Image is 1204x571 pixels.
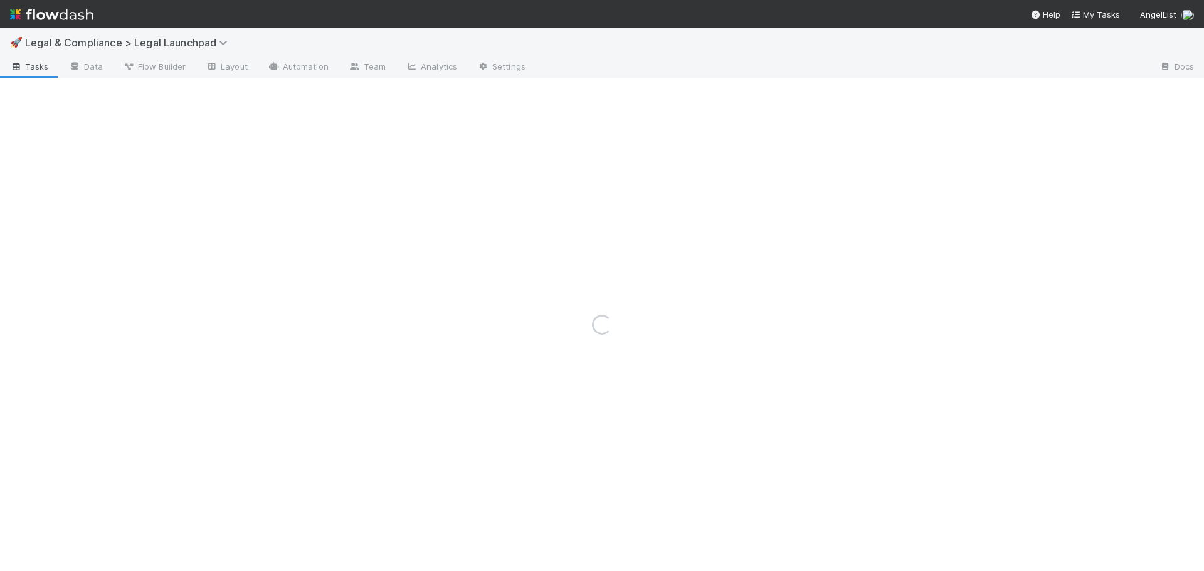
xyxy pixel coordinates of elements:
a: Settings [467,58,536,78]
a: Data [59,58,113,78]
span: AngelList [1140,9,1176,19]
span: 🚀 [10,37,23,48]
a: Team [339,58,396,78]
a: Flow Builder [113,58,196,78]
span: My Tasks [1070,9,1120,19]
a: My Tasks [1070,8,1120,21]
a: Layout [196,58,258,78]
span: Legal & Compliance > Legal Launchpad [25,36,234,49]
a: Analytics [396,58,467,78]
a: Automation [258,58,339,78]
span: Tasks [10,60,49,73]
a: Docs [1149,58,1204,78]
span: Flow Builder [123,60,186,73]
div: Help [1030,8,1060,21]
img: avatar_ba76ddef-3fd0-4be4-9bc3-126ad567fcd5.png [1181,9,1194,21]
img: logo-inverted-e16ddd16eac7371096b0.svg [10,4,93,25]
